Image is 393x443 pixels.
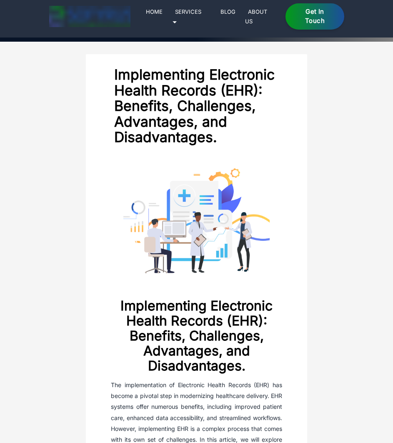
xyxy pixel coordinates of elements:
[218,7,239,17] a: Blog
[111,158,282,286] img: Software development Company
[245,7,268,26] a: About Us
[111,60,282,151] h2: Implementing Electronic Health Records (EHR): Benefits, Challenges, Advantages, and Disadvantages.
[111,298,282,373] h1: Implementing Electronic Health Records (EHR): Benefits, Challenges, Advantages, and Disadvantages.
[285,3,344,30] a: Get in Touch
[172,7,202,26] a: Services 🞃
[143,7,166,17] a: Home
